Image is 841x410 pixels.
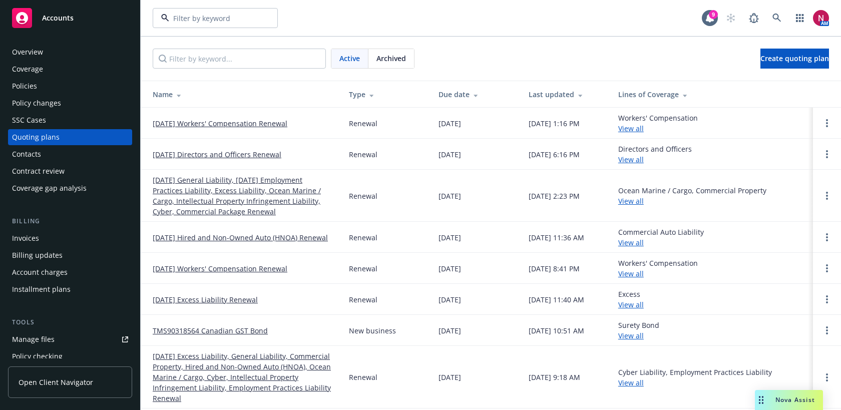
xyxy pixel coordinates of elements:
a: Installment plans [8,281,132,297]
div: Drag to move [755,390,767,410]
div: [DATE] 2:23 PM [529,191,580,201]
a: [DATE] Workers' Compensation Renewal [153,263,287,274]
div: Directors and Officers [618,144,692,165]
div: Coverage [12,61,43,77]
div: SSC Cases [12,112,46,128]
a: View all [618,378,644,387]
a: Billing updates [8,247,132,263]
div: [DATE] 11:36 AM [529,232,584,243]
div: Tools [8,317,132,327]
a: Open options [821,190,833,202]
div: Renewal [349,263,377,274]
div: New business [349,325,396,336]
div: [DATE] 10:51 AM [529,325,584,336]
div: Renewal [349,232,377,243]
a: SSC Cases [8,112,132,128]
a: Coverage gap analysis [8,180,132,196]
a: [DATE] Excess Liability Renewal [153,294,258,305]
a: Search [767,8,787,28]
a: Contacts [8,146,132,162]
div: Policies [12,78,37,94]
span: Archived [376,53,406,64]
a: Open options [821,371,833,383]
div: Policy changes [12,95,61,111]
a: Open options [821,293,833,305]
div: Policy checking [12,348,63,364]
input: Filter by keyword [169,13,257,24]
button: Nova Assist [755,390,823,410]
span: Open Client Navigator [19,377,93,387]
div: Last updated [529,89,602,100]
div: Excess [618,289,644,310]
div: [DATE] [439,149,461,160]
a: Accounts [8,4,132,32]
span: Nova Assist [775,395,815,404]
div: Commercial Auto Liability [618,227,704,248]
a: [DATE] Excess Liability, General Liability, Commercial Property, Hired and Non-Owned Auto (HNOA),... [153,351,333,403]
a: Policy changes [8,95,132,111]
a: Account charges [8,264,132,280]
div: Type [349,89,423,100]
div: Renewal [349,294,377,305]
div: Coverage gap analysis [12,180,87,196]
div: 9 [709,10,718,19]
div: [DATE] [439,191,461,201]
div: [DATE] 1:16 PM [529,118,580,129]
span: Accounts [42,14,74,22]
a: Coverage [8,61,132,77]
span: Create quoting plan [760,54,829,63]
a: Open options [821,117,833,129]
div: Renewal [349,191,377,201]
div: [DATE] [439,325,461,336]
div: Renewal [349,118,377,129]
div: Invoices [12,230,39,246]
div: Lines of Coverage [618,89,805,100]
a: Start snowing [721,8,741,28]
div: [DATE] 6:16 PM [529,149,580,160]
a: Switch app [790,8,810,28]
div: [DATE] 8:41 PM [529,263,580,274]
a: Report a Bug [744,8,764,28]
a: View all [618,196,644,206]
div: [DATE] [439,263,461,274]
a: Overview [8,44,132,60]
div: [DATE] [439,372,461,382]
a: Quoting plans [8,129,132,145]
div: Workers' Compensation [618,113,698,134]
div: Surety Bond [618,320,659,341]
a: TMS90318564 Canadian GST Bond [153,325,268,336]
div: Renewal [349,149,377,160]
div: [DATE] [439,294,461,305]
a: View all [618,124,644,133]
a: View all [618,269,644,278]
div: Installment plans [12,281,71,297]
a: View all [618,238,644,247]
div: [DATE] [439,232,461,243]
a: Policies [8,78,132,94]
div: [DATE] 11:40 AM [529,294,584,305]
a: Create quoting plan [760,49,829,69]
a: Invoices [8,230,132,246]
a: Policy checking [8,348,132,364]
div: Manage files [12,331,55,347]
div: Quoting plans [12,129,60,145]
div: Due date [439,89,512,100]
a: View all [618,331,644,340]
div: Contract review [12,163,65,179]
div: Cyber Liability, Employment Practices Liability [618,367,772,388]
a: Manage files [8,331,132,347]
div: [DATE] 9:18 AM [529,372,580,382]
span: Active [339,53,360,64]
a: [DATE] Hired and Non-Owned Auto (HNOA) Renewal [153,232,328,243]
div: Billing updates [12,247,63,263]
a: View all [618,155,644,164]
a: Open options [821,148,833,160]
a: View all [618,300,644,309]
div: [DATE] [439,118,461,129]
div: Billing [8,216,132,226]
div: Renewal [349,372,377,382]
div: Ocean Marine / Cargo, Commercial Property [618,185,766,206]
div: Account charges [12,264,68,280]
a: Contract review [8,163,132,179]
a: Open options [821,324,833,336]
